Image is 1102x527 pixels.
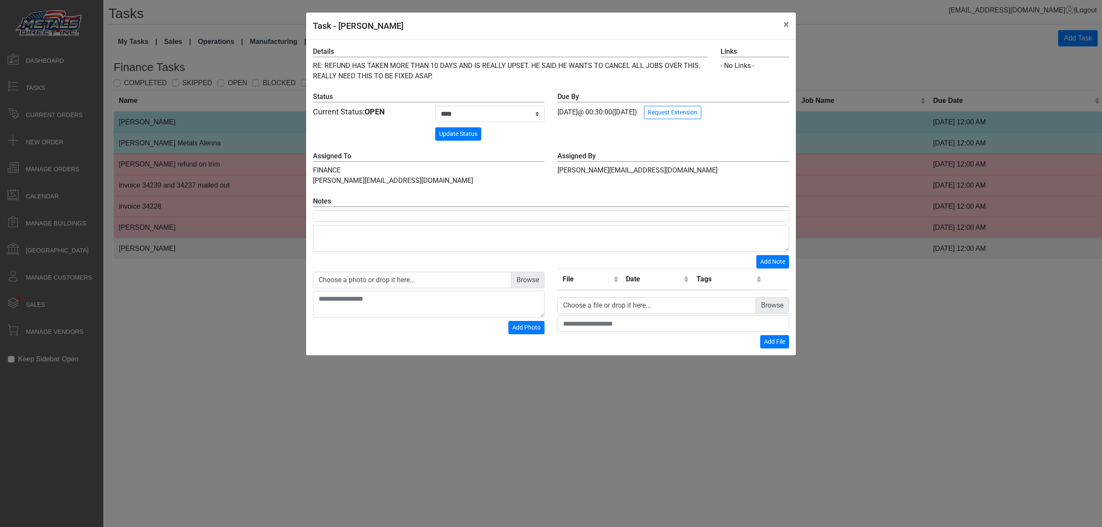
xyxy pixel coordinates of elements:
[551,151,796,186] div: [PERSON_NAME][EMAIL_ADDRESS][DOMAIN_NAME]
[435,127,481,141] button: Update Status
[508,321,545,334] button: Add Photo
[721,46,789,57] label: Links
[306,46,714,81] div: RE: REFUND HAS TAKEN MORE THAN 10 DAYS AND IS REALLY UPSET. HE SAID HE WANTS TO CANCEL ALL JOBS O...
[557,92,789,102] label: Due By
[512,324,541,331] span: Add Photo
[756,255,789,268] button: Add Note
[557,92,789,119] div: [DATE] ([DATE])
[721,61,789,71] div: - No Links -
[648,109,697,116] span: Request Extension
[760,335,789,348] button: Add File
[777,12,796,37] button: Close
[313,46,708,57] label: Details
[439,130,477,137] span: Update Status
[626,274,682,284] div: Date
[365,107,385,116] strong: OPEN
[313,106,422,117] div: Current Status:
[764,269,789,290] th: Remove
[764,338,785,345] span: Add File
[644,106,701,119] button: Request Extension
[313,196,789,207] label: Notes
[578,108,612,116] span: @ 00:30:00
[563,274,611,284] div: File
[760,258,785,265] span: Add Note
[696,274,754,284] div: Tags
[313,19,403,32] h5: Task - [PERSON_NAME]
[313,151,545,162] label: Assigned To
[306,151,551,186] div: FINANCE [PERSON_NAME][EMAIL_ADDRESS][DOMAIN_NAME]
[557,151,789,162] label: Assigned By
[313,92,545,102] label: Status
